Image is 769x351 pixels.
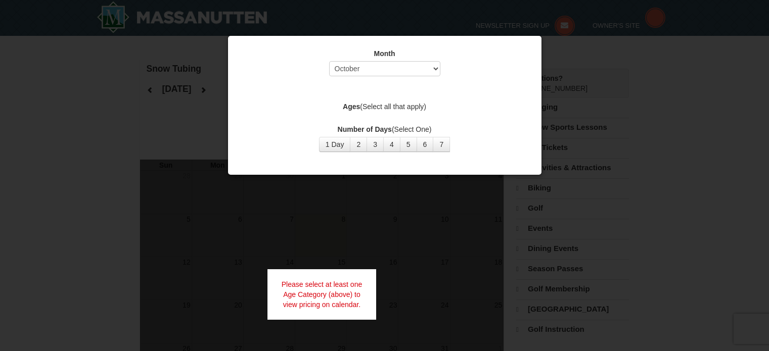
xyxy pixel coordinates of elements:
[400,137,417,152] button: 5
[367,137,384,152] button: 3
[241,124,529,134] label: (Select One)
[374,49,395,58] strong: Month
[350,137,367,152] button: 2
[383,137,400,152] button: 4
[343,103,360,111] strong: Ages
[433,137,450,152] button: 7
[338,125,392,133] strong: Number of Days
[319,137,351,152] button: 1 Day
[267,269,377,320] div: Please select at least one Age Category (above) to view pricing on calendar.
[417,137,434,152] button: 6
[241,102,529,112] label: (Select all that apply)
